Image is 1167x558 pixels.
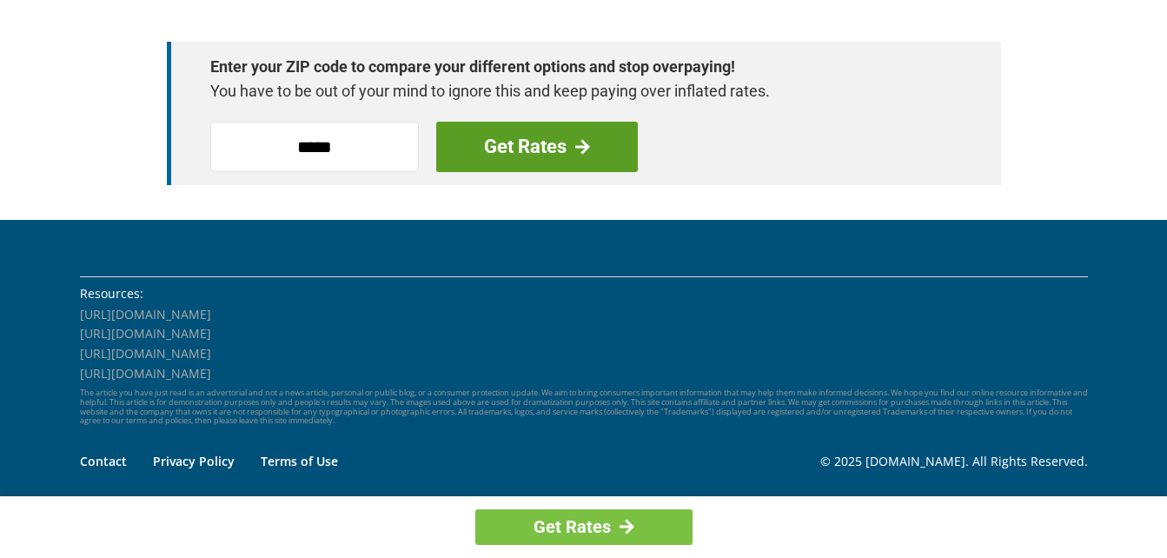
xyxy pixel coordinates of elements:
[80,325,211,342] a: [URL][DOMAIN_NAME]
[153,453,235,469] a: Privacy Policy
[475,509,693,545] a: Get Rates
[80,306,211,322] a: [URL][DOMAIN_NAME]
[80,284,1088,303] li: Resources:
[210,79,940,103] p: You have to be out of your mind to ignore this and keep paying over inflated rates.
[210,55,940,79] strong: Enter your ZIP code to compare your different options and stop overpaying!
[80,389,1088,426] p: The article you have just read is an advertorial and not a news article, personal or public blog,...
[80,345,211,362] a: [URL][DOMAIN_NAME]
[80,453,127,469] a: Contact
[80,365,211,382] a: [URL][DOMAIN_NAME]
[820,452,1088,471] p: © 2025 [DOMAIN_NAME]. All Rights Reserved.
[261,453,338,469] a: Terms of Use
[436,122,638,172] a: Get Rates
